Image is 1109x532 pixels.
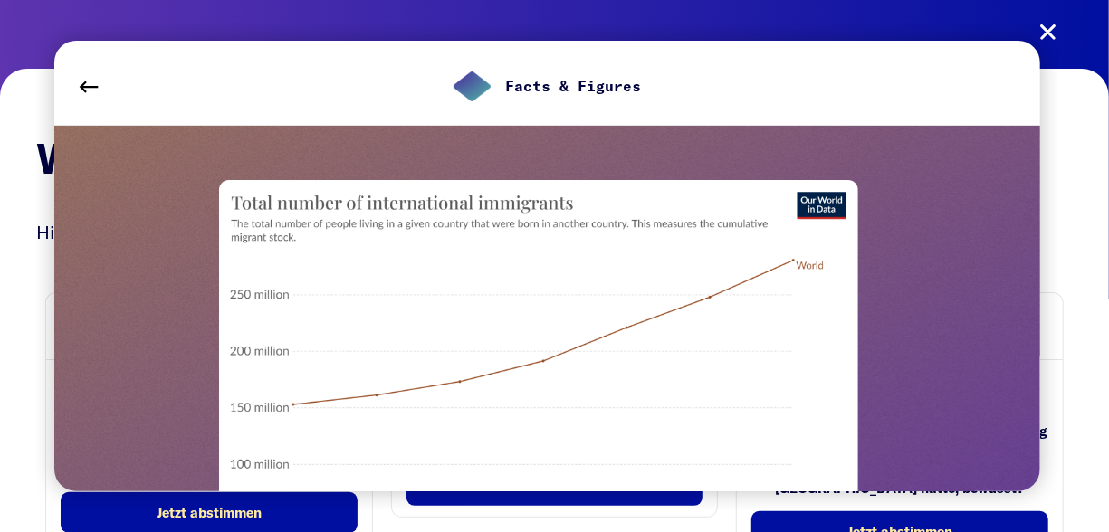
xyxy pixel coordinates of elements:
[505,79,641,93] div: Facts & Figures
[454,71,491,101] img: facts.png
[157,505,262,520] span: Jetzt abstimmen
